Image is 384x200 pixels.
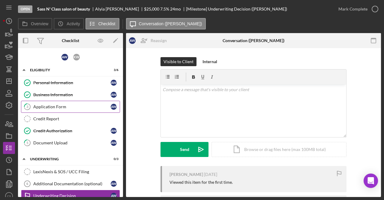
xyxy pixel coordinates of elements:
div: [Milestone] Underwriting Decision ([PERSON_NAME]) [186,7,287,11]
div: Open [18,5,32,13]
button: Internal [199,57,220,66]
div: Underwriting [30,157,103,161]
b: Sass N' Class salon of beauty [37,7,90,11]
div: A W [111,80,117,86]
a: 5Document UploadAW [21,137,120,149]
button: Mark Complete [332,3,381,15]
div: Personal Information [33,80,111,85]
div: Eligibility [30,68,103,72]
a: Business InformationAW [21,89,120,101]
div: Alyia [PERSON_NAME] [95,7,144,11]
div: Business Information [33,92,111,97]
div: Underwriting Decision [33,193,111,198]
a: Personal InformationAW [21,77,120,89]
div: K W [73,54,80,60]
button: AWReassign [126,35,173,47]
div: Send [180,142,189,157]
button: Send [160,142,208,157]
div: Additional Documentation (optional) [33,181,111,186]
tspan: 3 [26,105,28,109]
div: 0 / 3 [108,157,118,161]
div: A W [111,181,117,187]
div: Application Form [33,104,111,109]
time: 2025-10-08 02:59 [204,172,217,177]
a: Credit Report [21,113,120,125]
div: 7.5 % [160,7,169,11]
div: A W [111,92,117,98]
div: Document Upload [33,140,111,145]
div: A W [111,104,117,110]
text: CS [7,195,11,198]
div: A W [61,54,68,60]
div: 24 mo [170,7,181,11]
button: Checklist [85,18,119,29]
a: LexisNexis & SOS / UCC Filing [21,166,120,178]
div: A W [111,128,117,134]
a: Credit AuthorizationAW [21,125,120,137]
label: Conversation ([PERSON_NAME]) [139,21,202,26]
div: [PERSON_NAME] [169,172,203,177]
span: $25,000 [144,6,159,11]
div: Viewed this item for the first time. [169,180,233,185]
button: Overview [18,18,52,29]
div: A W [111,193,117,199]
div: LexisNexis & SOS / UCC Filing [33,169,120,174]
div: Credit Authorization [33,128,111,133]
a: 6Additional Documentation (optional)AW [21,178,120,190]
button: Conversation ([PERSON_NAME]) [126,18,206,29]
button: Visible to Client [160,57,196,66]
button: Activity [54,18,84,29]
a: 3Application FormAW [21,101,120,113]
div: Visible to Client [163,57,193,66]
label: Activity [67,21,80,26]
div: Checklist [62,38,79,43]
label: Overview [31,21,48,26]
div: Open Intercom Messenger [364,174,378,188]
div: Mark Complete [338,3,367,15]
tspan: 6 [26,182,28,186]
div: A W [111,140,117,146]
div: Reassign [151,35,167,47]
div: Credit Report [33,116,120,121]
div: Conversation ([PERSON_NAME]) [223,38,284,43]
label: Checklist [98,21,115,26]
div: A W [129,37,136,44]
tspan: 5 [26,141,28,145]
div: Internal [202,57,217,66]
div: 3 / 6 [108,68,118,72]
